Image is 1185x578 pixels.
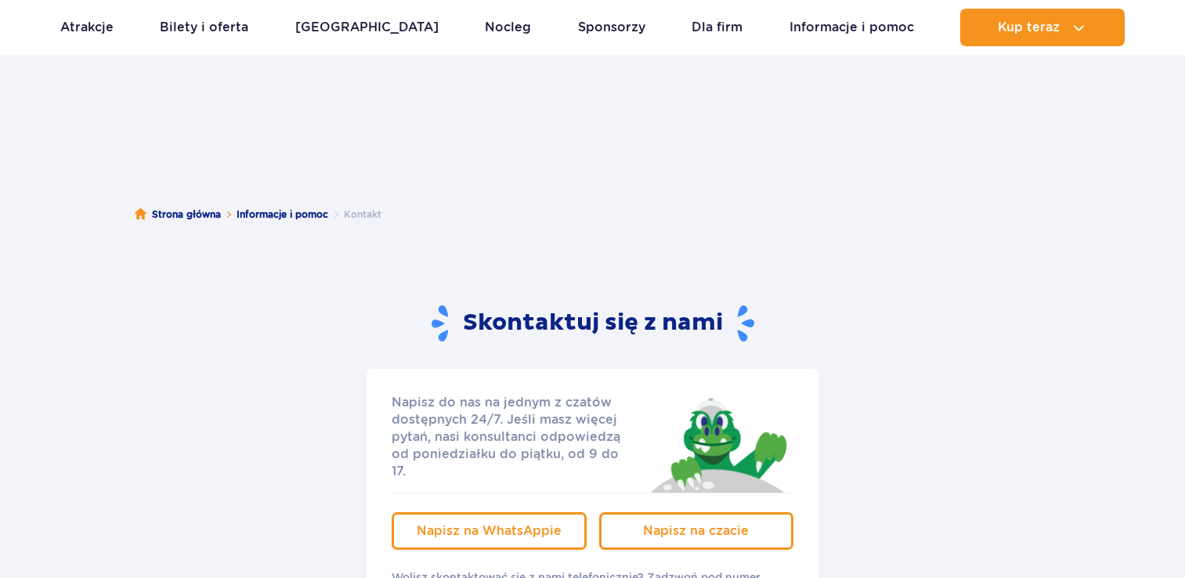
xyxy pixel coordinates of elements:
[643,523,749,538] span: Napisz na czacie
[599,512,794,550] a: Napisz na czacie
[578,9,645,46] a: Sponsorzy
[60,9,114,46] a: Atrakcje
[432,304,754,344] h2: Skontaktuj się z nami
[485,9,531,46] a: Nocleg
[328,207,381,222] li: Kontakt
[692,9,742,46] a: Dla firm
[160,9,248,46] a: Bilety i oferta
[789,9,914,46] a: Informacje i pomoc
[295,9,439,46] a: [GEOGRAPHIC_DATA]
[392,512,587,550] a: Napisz na WhatsAppie
[237,207,328,222] a: Informacje i pomoc
[135,207,221,222] a: Strona główna
[392,394,636,480] p: Napisz do nas na jednym z czatów dostępnych 24/7. Jeśli masz więcej pytań, nasi konsultanci odpow...
[998,20,1060,34] span: Kup teraz
[960,9,1125,46] button: Kup teraz
[641,394,793,493] img: Jay
[417,523,562,538] span: Napisz na WhatsAppie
